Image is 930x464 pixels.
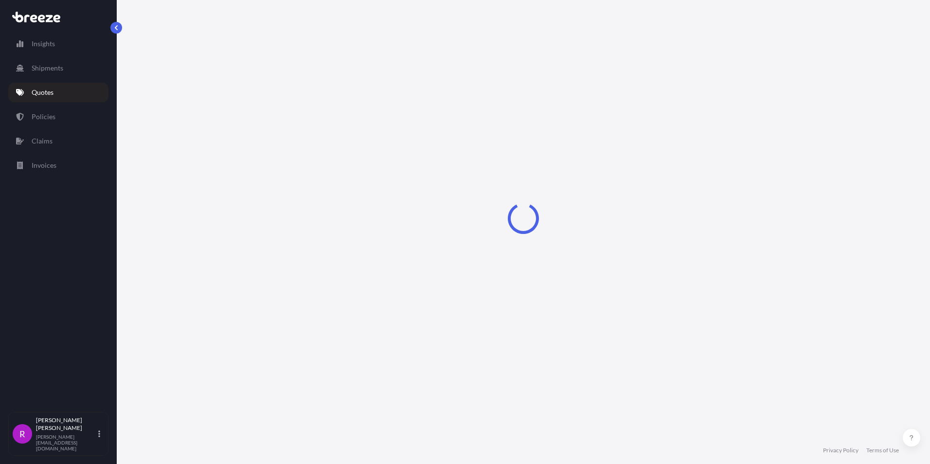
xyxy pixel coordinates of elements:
a: Insights [8,34,108,54]
a: Invoices [8,156,108,175]
a: Terms of Use [866,446,899,454]
p: [PERSON_NAME] [PERSON_NAME] [36,416,96,432]
p: [PERSON_NAME][EMAIL_ADDRESS][DOMAIN_NAME] [36,434,96,451]
p: Invoices [32,161,56,170]
p: Shipments [32,63,63,73]
p: Quotes [32,88,54,97]
a: Policies [8,107,108,126]
span: R [19,429,25,439]
p: Policies [32,112,55,122]
p: Claims [32,136,53,146]
p: Insights [32,39,55,49]
a: Quotes [8,83,108,102]
a: Privacy Policy [823,446,858,454]
a: Claims [8,131,108,151]
a: Shipments [8,58,108,78]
